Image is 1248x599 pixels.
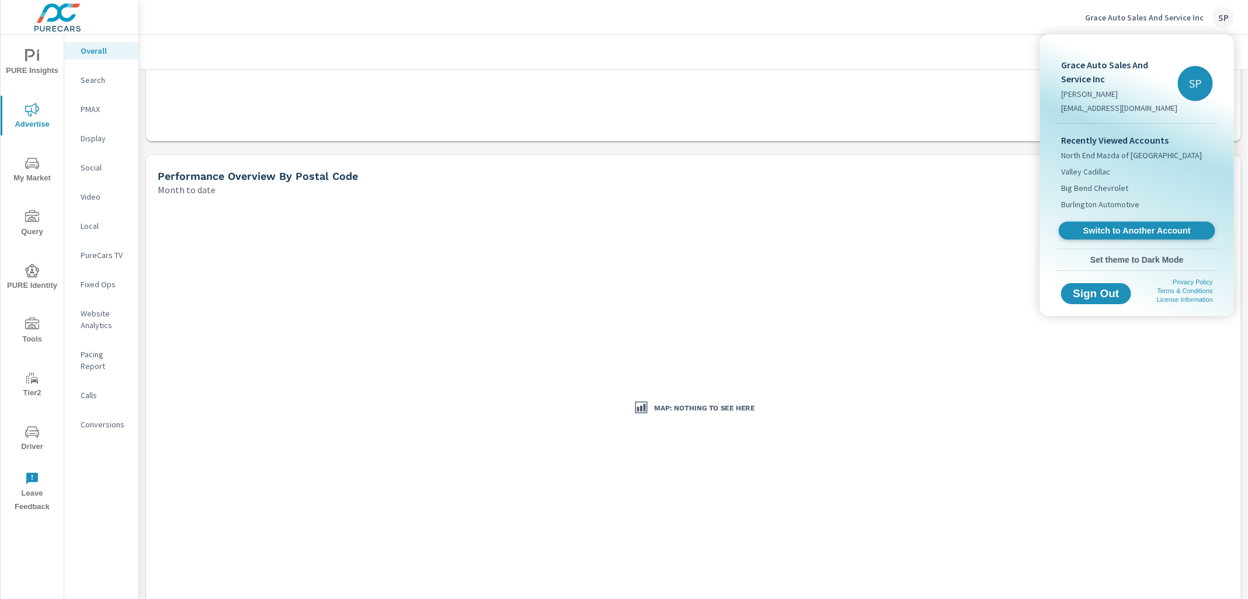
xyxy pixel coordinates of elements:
span: North End Mazda of [GEOGRAPHIC_DATA] [1061,149,1202,161]
span: Sign Out [1070,288,1122,299]
button: Set theme to Dark Mode [1056,249,1218,270]
p: Recently Viewed Accounts [1061,133,1213,147]
a: Privacy Policy [1173,278,1213,285]
p: Grace Auto Sales And Service Inc [1061,58,1178,86]
a: License Information [1157,296,1213,303]
a: Switch to Another Account [1059,222,1215,240]
div: SP [1178,66,1213,101]
p: [PERSON_NAME] [1061,88,1178,100]
span: Valley Cadillac [1061,166,1110,177]
span: Set theme to Dark Mode [1061,255,1213,265]
span: Switch to Another Account [1065,225,1208,236]
span: Big Bend Chevrolet [1061,182,1128,194]
a: Terms & Conditions [1157,287,1213,294]
span: Burlington Automotive [1061,198,1139,210]
button: Sign Out [1061,283,1131,304]
p: [EMAIL_ADDRESS][DOMAIN_NAME] [1061,102,1178,114]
